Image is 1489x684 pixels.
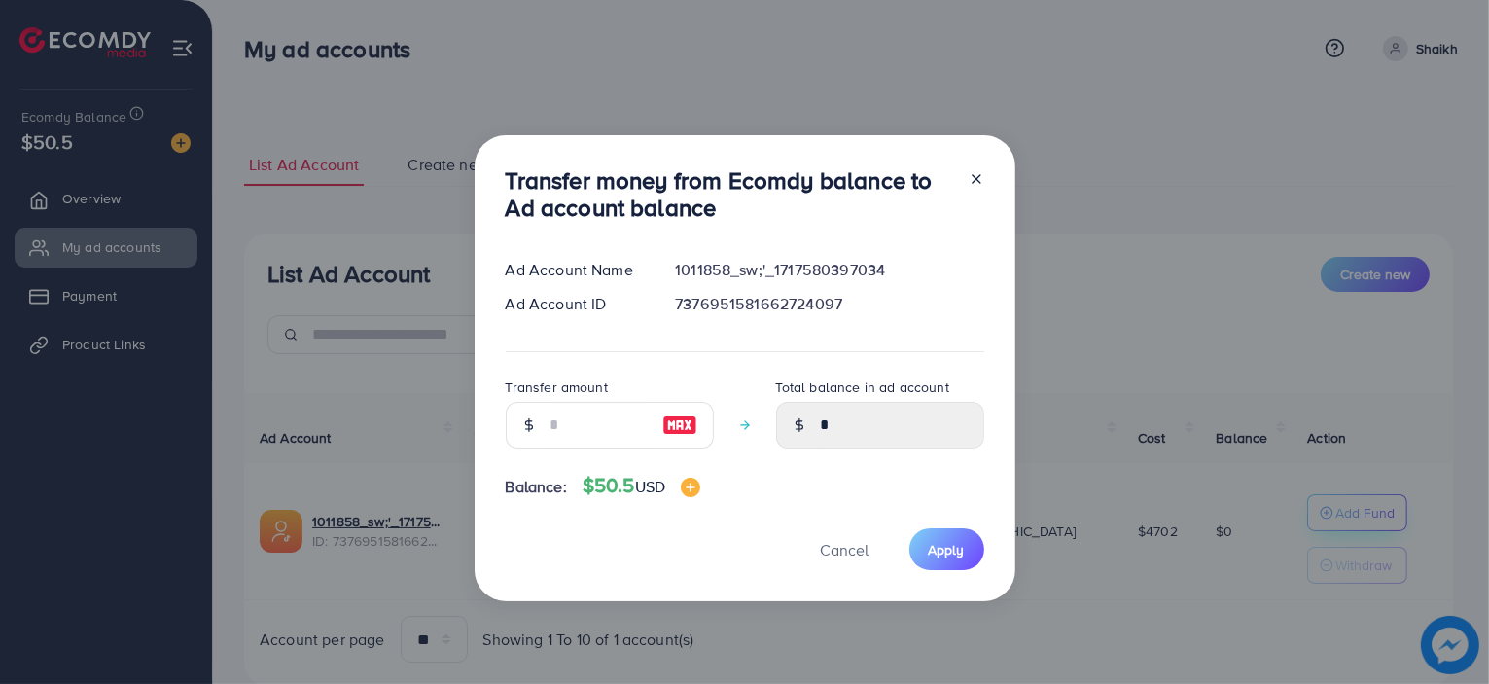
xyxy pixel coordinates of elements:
button: Apply [909,528,984,570]
h4: $50.5 [583,474,700,498]
div: 1011858_sw;'_1717580397034 [659,259,999,281]
span: USD [635,476,665,497]
span: Balance: [506,476,567,498]
img: image [681,478,700,497]
button: Cancel [797,528,894,570]
div: Ad Account ID [490,293,660,315]
div: Ad Account Name [490,259,660,281]
h3: Transfer money from Ecomdy balance to Ad account balance [506,166,953,223]
img: image [662,414,697,437]
label: Transfer amount [506,378,608,397]
span: Cancel [821,539,869,560]
label: Total balance in ad account [776,378,949,397]
span: Apply [929,540,965,559]
div: 7376951581662724097 [659,293,999,315]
